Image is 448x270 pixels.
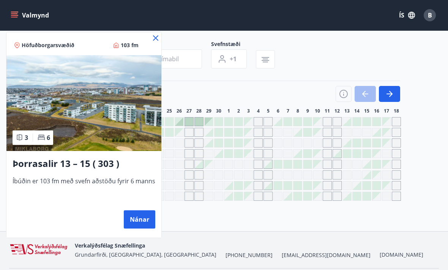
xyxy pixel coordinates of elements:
span: 6 [47,133,50,142]
button: Nánar [124,210,155,229]
span: 103 fm [121,41,139,49]
span: 3 [25,133,28,142]
span: Höfuðborgarsvæðið [22,41,74,49]
span: Íbúðin er 103 fm með svefn aðstöðu fyrir 6 manns [13,177,155,202]
img: Paella dish [6,55,161,151]
h3: Þorrasalir 13 – 15 ( 303 ) [13,157,155,171]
